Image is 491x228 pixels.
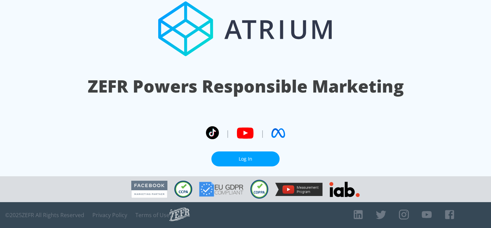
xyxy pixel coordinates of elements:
[275,183,323,196] img: YouTube Measurement Program
[88,75,404,98] h1: ZEFR Powers Responsible Marketing
[5,212,84,218] span: © 2025 ZEFR All Rights Reserved
[131,181,167,198] img: Facebook Marketing Partner
[329,182,360,197] img: IAB
[92,212,127,218] a: Privacy Policy
[199,182,243,197] img: GDPR Compliant
[174,181,192,198] img: CCPA Compliant
[250,180,268,199] img: COPPA Compliant
[211,151,280,167] a: Log In
[261,128,265,138] span: |
[135,212,169,218] a: Terms of Use
[226,128,230,138] span: |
